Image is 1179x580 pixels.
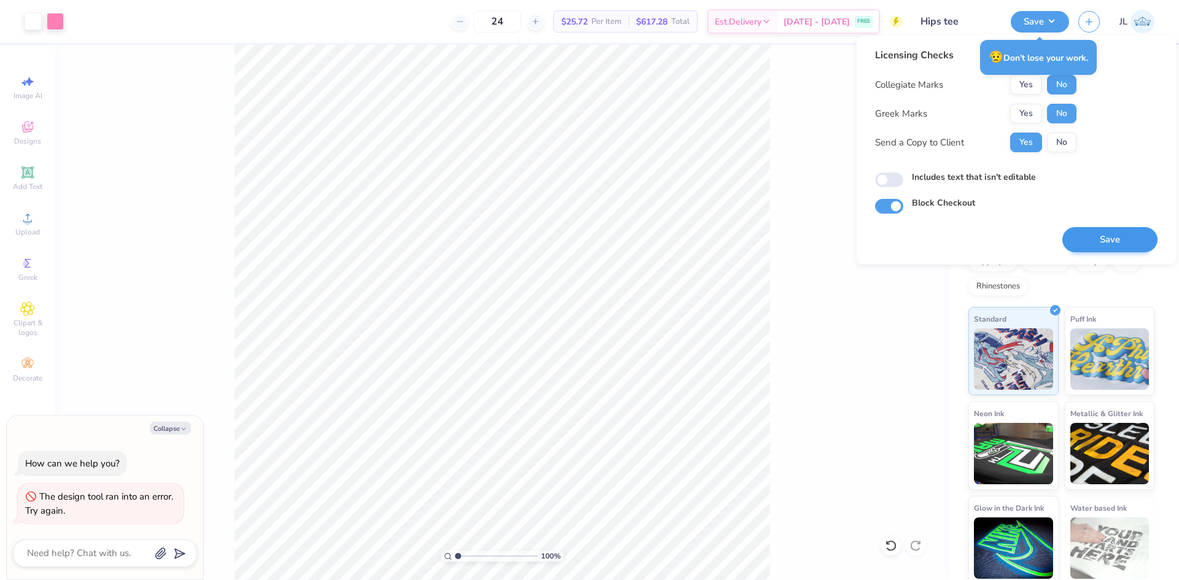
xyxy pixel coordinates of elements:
[974,328,1053,390] img: Standard
[715,15,761,28] span: Est. Delivery
[784,15,850,28] span: [DATE] - [DATE]
[18,273,37,282] span: Greek
[1070,407,1143,420] span: Metallic & Glitter Ink
[14,91,42,101] span: Image AI
[1070,328,1150,390] img: Puff Ink
[974,501,1044,514] span: Glow in the Dark Ink
[911,9,1002,34] input: Untitled Design
[13,182,42,191] span: Add Text
[1119,15,1127,29] span: JL
[1047,104,1076,123] button: No
[13,373,42,383] span: Decorate
[980,40,1097,75] div: Don’t lose your work.
[974,423,1053,484] img: Neon Ink
[1010,133,1042,152] button: Yes
[14,136,41,146] span: Designs
[1047,75,1076,95] button: No
[1070,423,1150,484] img: Metallic & Glitter Ink
[912,171,1036,184] label: Includes text that isn't editable
[1070,517,1150,579] img: Water based Ink
[561,15,588,28] span: $25.72
[875,136,964,150] div: Send a Copy to Client
[1047,133,1076,152] button: No
[974,407,1004,420] span: Neon Ink
[1070,312,1096,325] span: Puff Ink
[25,457,120,470] div: How can we help you?
[150,422,191,435] button: Collapse
[875,78,943,92] div: Collegiate Marks
[541,551,561,562] span: 100 %
[15,227,40,237] span: Upload
[1010,104,1042,123] button: Yes
[912,196,975,209] label: Block Checkout
[1011,11,1069,33] button: Save
[875,107,927,121] div: Greek Marks
[6,318,49,338] span: Clipart & logos
[1119,10,1154,34] a: JL
[1070,501,1127,514] span: Water based Ink
[1062,227,1158,252] button: Save
[989,49,1003,65] span: 😥
[473,10,521,33] input: – –
[636,15,667,28] span: $617.28
[671,15,690,28] span: Total
[1130,10,1154,34] img: Jairo Laqui
[968,277,1028,296] div: Rhinestones
[857,17,870,26] span: FREE
[974,312,1006,325] span: Standard
[974,517,1053,579] img: Glow in the Dark Ink
[875,48,1076,63] div: Licensing Checks
[591,15,621,28] span: Per Item
[1010,75,1042,95] button: Yes
[25,490,173,517] div: The design tool ran into an error. Try again.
